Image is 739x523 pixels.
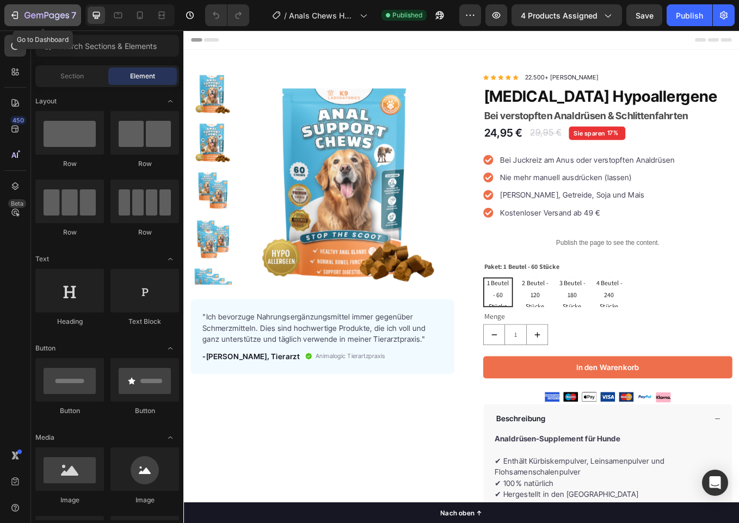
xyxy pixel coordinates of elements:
span: Toggle open [162,250,179,268]
button: Publish [667,4,712,26]
p: Beschreibung [367,450,425,463]
button: 4 products assigned [512,4,622,26]
span: 3 Beutel - 180 Stücke [439,290,474,331]
button: 7 [4,4,81,26]
span: / [284,10,287,21]
p: 7 [71,9,76,22]
p: Kostenloser Versand ab 49 € [372,207,577,220]
span: 4 products assigned [521,10,598,21]
button: Save [626,4,662,26]
div: 29,95 € [406,112,446,130]
input: Search Sections & Elements [35,35,179,57]
div: In den Warenkorb [462,389,535,402]
div: 17% [497,115,512,125]
span: Text [35,254,49,264]
div: Row [110,159,179,169]
p: 22.500+ [PERSON_NAME] [401,50,488,60]
span: 4 Beutel - 240 Stücke [483,290,518,331]
span: Button [35,343,56,353]
button: In den Warenkorb [352,383,645,409]
strong: Bei verstopften Analdrüsen & Schlittenfahrten [353,93,593,107]
div: 450 [10,116,26,125]
div: Button [110,406,179,416]
b: Analdrüsen-Supplement für Hunde [366,474,514,485]
span: Save [636,11,654,20]
p: Bei Juckreiz am Anus oder verstopften Analdrüsen [372,145,577,158]
div: Row [35,227,104,237]
span: Media [35,433,54,442]
span: Element [130,71,155,81]
p: Menge [353,329,644,344]
div: Row [35,159,104,169]
input: quantity [377,346,403,369]
div: Image [110,495,179,505]
span: Anals Chews Hypoallergene Product Page [289,10,355,21]
p: [PERSON_NAME], Getreide, Soja und Mais [372,187,577,200]
div: Open Intercom Messenger [702,470,728,496]
div: Undo/Redo [205,4,249,26]
span: 1 Beutel - 60 Stücke [353,290,386,331]
p: Nie mehr manuell ausdrücken (lassen) [372,166,577,179]
p: Publish the page to see the content. [352,244,645,255]
span: Layout [35,96,57,106]
legend: Paket: 1 Beutel - 60 Stücke [352,269,442,285]
div: Publish [676,10,703,21]
span: Toggle open [162,340,179,357]
span: Published [392,10,422,20]
h1: [MEDICAL_DATA] Hypoallergene [352,63,645,92]
iframe: Design area [183,30,739,523]
span: 2 Beutel - 120 Stücke [396,290,430,331]
span: Toggle open [162,93,179,110]
div: Heading [35,317,104,327]
div: Image [35,495,104,505]
button: decrement [353,346,377,369]
span: Section [60,71,84,81]
div: Sie sparen [457,115,497,126]
div: Text Block [110,317,179,327]
button: increment [403,346,428,369]
span: Toggle open [162,429,179,446]
div: Beta [8,199,26,208]
div: 24,95 € [352,110,399,131]
div: Row [110,227,179,237]
div: Button [35,406,104,416]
